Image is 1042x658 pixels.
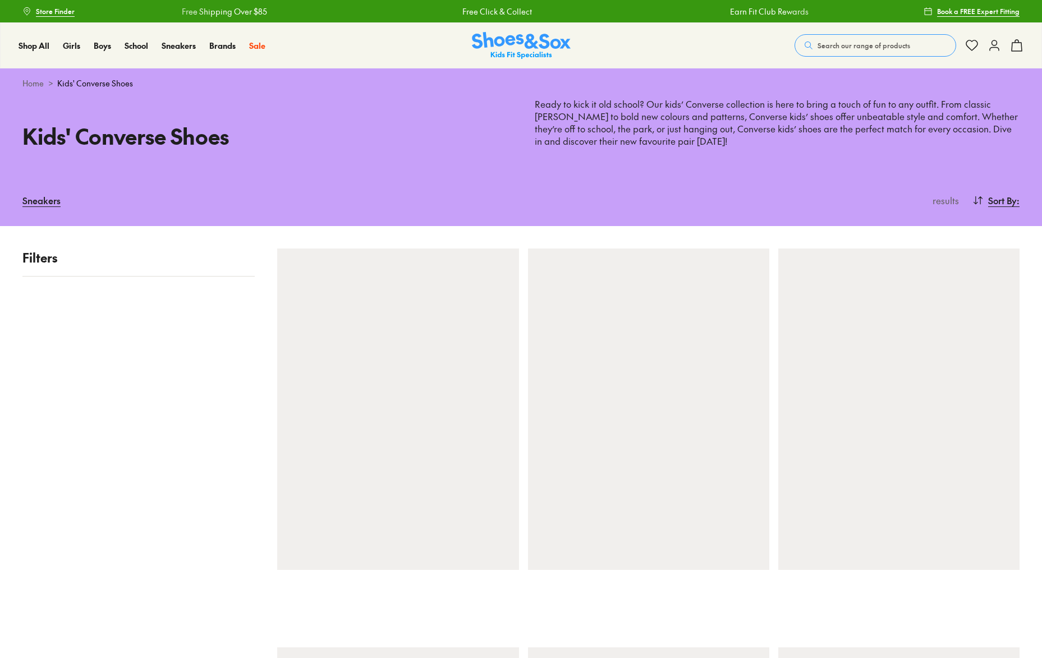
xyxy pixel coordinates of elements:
a: Free Click & Collect [462,6,531,17]
span: Brands [209,40,236,51]
a: Girls [63,40,80,52]
a: Home [22,77,44,89]
a: School [125,40,148,52]
div: > [22,77,1020,89]
a: Sale [249,40,265,52]
span: Store Finder [36,6,75,16]
span: Sneakers [162,40,196,51]
a: Store Finder [22,1,75,21]
p: Filters [22,249,255,267]
a: Book a FREE Expert Fitting [924,1,1020,21]
span: Sale [249,40,265,51]
a: Sneakers [22,188,61,213]
span: Sort By [988,194,1017,207]
button: Sort By: [972,188,1020,213]
a: Earn Fit Club Rewards [730,6,809,17]
span: : [1017,194,1020,207]
span: Girls [63,40,80,51]
a: Shoes & Sox [472,32,571,59]
a: Sneakers [162,40,196,52]
h1: Kids' Converse Shoes [22,120,508,152]
p: results [928,194,959,207]
span: Shop All [19,40,49,51]
a: Free Shipping Over $85 [181,6,267,17]
span: Kids' Converse Shoes [57,77,133,89]
span: School [125,40,148,51]
a: Shop All [19,40,49,52]
span: Search our range of products [818,40,910,50]
button: Search our range of products [795,34,956,57]
a: Brands [209,40,236,52]
span: Boys [94,40,111,51]
p: Ready to kick it old school? Our kids’ Converse collection is here to bring a touch of fun to any... [535,98,1020,148]
img: SNS_Logo_Responsive.svg [472,32,571,59]
a: Boys [94,40,111,52]
span: Book a FREE Expert Fitting [937,6,1020,16]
